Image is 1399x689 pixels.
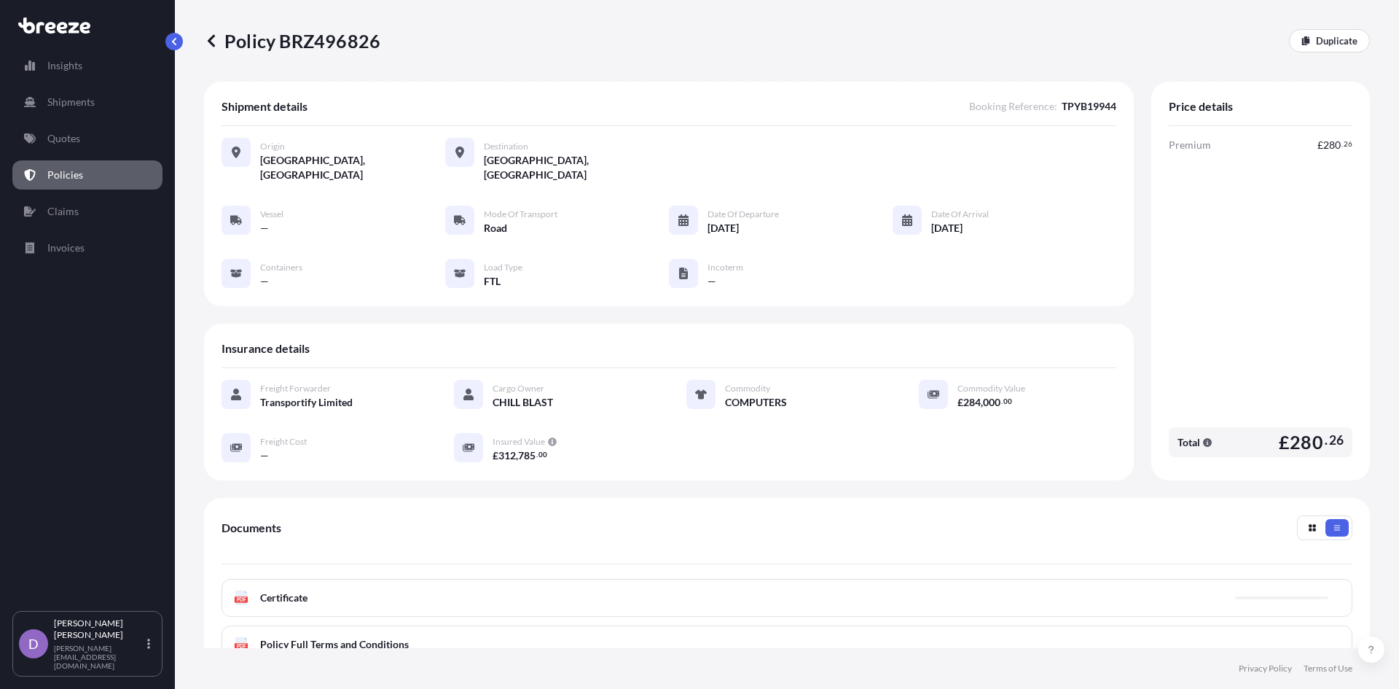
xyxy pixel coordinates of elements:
a: PDFPolicy Full Terms and Conditions [222,626,1352,663]
p: Shipments [47,95,95,109]
span: Mode of Transport [484,209,557,220]
text: PDF [237,644,246,649]
text: PDF [237,597,246,602]
span: Containers [260,262,302,273]
p: Quotes [47,131,80,146]
span: [DATE] [931,221,963,235]
span: [GEOGRAPHIC_DATA], [GEOGRAPHIC_DATA] [484,153,669,182]
span: Insured Value [493,436,545,448]
span: , [981,397,983,408]
span: TPYB19944 [1062,99,1116,114]
a: Shipments [12,87,162,117]
span: — [708,274,716,289]
span: Load Type [484,262,522,273]
span: £ [1317,140,1323,150]
span: Cargo Owner [493,383,544,394]
span: Shipment details [222,99,307,114]
a: Privacy Policy [1239,663,1292,674]
span: Date of Departure [708,209,779,220]
p: Insights [47,58,82,73]
span: D [28,637,39,651]
span: 312 [498,451,516,461]
p: Invoices [47,241,85,255]
span: £ [1279,433,1290,451]
span: Commodity Value [957,383,1025,394]
p: Policy BRZ496826 [204,29,380,52]
span: 000 [983,397,1000,408]
span: Incoterm [708,262,743,273]
p: Claims [47,204,79,219]
span: . [1341,141,1343,147]
span: Commodity [725,383,770,394]
a: Insights [12,51,162,80]
p: Duplicate [1316,34,1357,48]
span: Total [1177,435,1200,450]
span: CHILL BLAST [493,395,553,410]
span: — [260,274,269,289]
span: 26 [1344,141,1352,147]
span: Insurance details [222,341,310,356]
p: Policies [47,168,83,182]
span: 280 [1323,140,1341,150]
span: COMPUTERS [725,395,787,410]
span: Destination [484,141,528,152]
span: Certificate [260,591,307,605]
span: Freight Forwarder [260,383,331,394]
a: Duplicate [1289,29,1370,52]
span: Booking Reference : [969,99,1057,114]
span: Vessel [260,209,283,220]
span: . [1325,436,1328,445]
span: Date of Arrival [931,209,989,220]
span: [GEOGRAPHIC_DATA], [GEOGRAPHIC_DATA] [260,153,445,182]
span: — [260,221,269,235]
span: 00 [538,452,547,457]
span: — [260,448,269,463]
a: Invoices [12,233,162,262]
span: [DATE] [708,221,739,235]
a: Claims [12,197,162,226]
span: Policy Full Terms and Conditions [260,637,409,652]
span: 284 [963,397,981,408]
span: , [516,451,518,461]
span: Origin [260,141,285,152]
span: Transportify Limited [260,395,353,410]
span: Road [484,221,507,235]
span: FTL [484,274,501,289]
span: Price details [1169,99,1233,114]
a: Quotes [12,124,162,153]
a: Terms of Use [1304,663,1352,674]
span: 26 [1329,436,1344,445]
a: Policies [12,160,162,190]
span: £ [957,397,963,408]
span: 280 [1290,433,1323,451]
span: £ [493,451,498,461]
span: 00 [1003,399,1012,404]
p: [PERSON_NAME][EMAIL_ADDRESS][DOMAIN_NAME] [54,644,144,670]
span: . [536,452,538,457]
span: 785 [518,451,536,461]
span: Documents [222,521,281,535]
span: . [1001,399,1003,404]
span: Freight Cost [260,436,307,448]
p: [PERSON_NAME] [PERSON_NAME] [54,618,144,641]
span: Premium [1169,138,1211,152]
